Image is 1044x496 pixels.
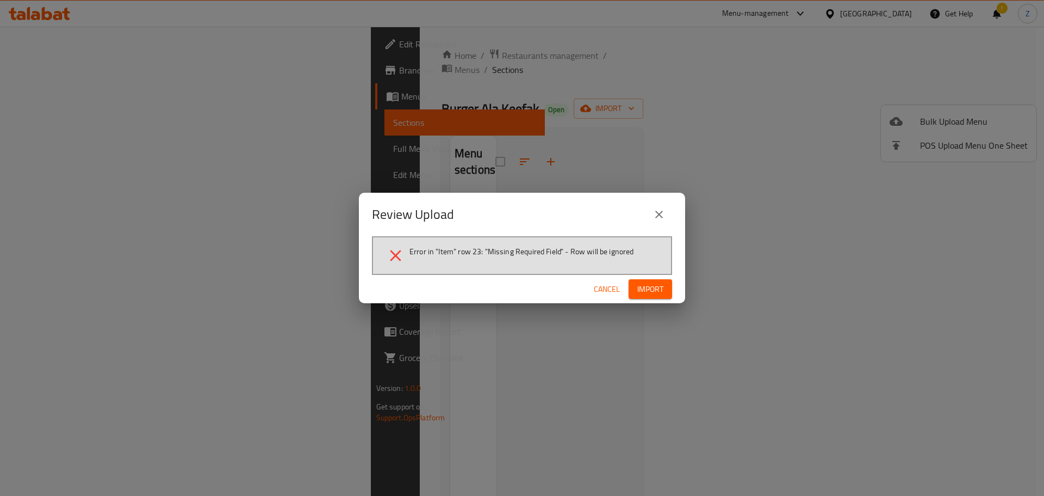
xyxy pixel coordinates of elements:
[646,201,672,228] button: close
[409,246,634,257] span: Error in "Item" row 23: "Missing Required Field" - Row will be ignored
[637,283,663,296] span: Import
[594,283,620,296] span: Cancel
[589,279,624,299] button: Cancel
[629,279,672,299] button: Import
[372,206,454,223] h2: Review Upload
